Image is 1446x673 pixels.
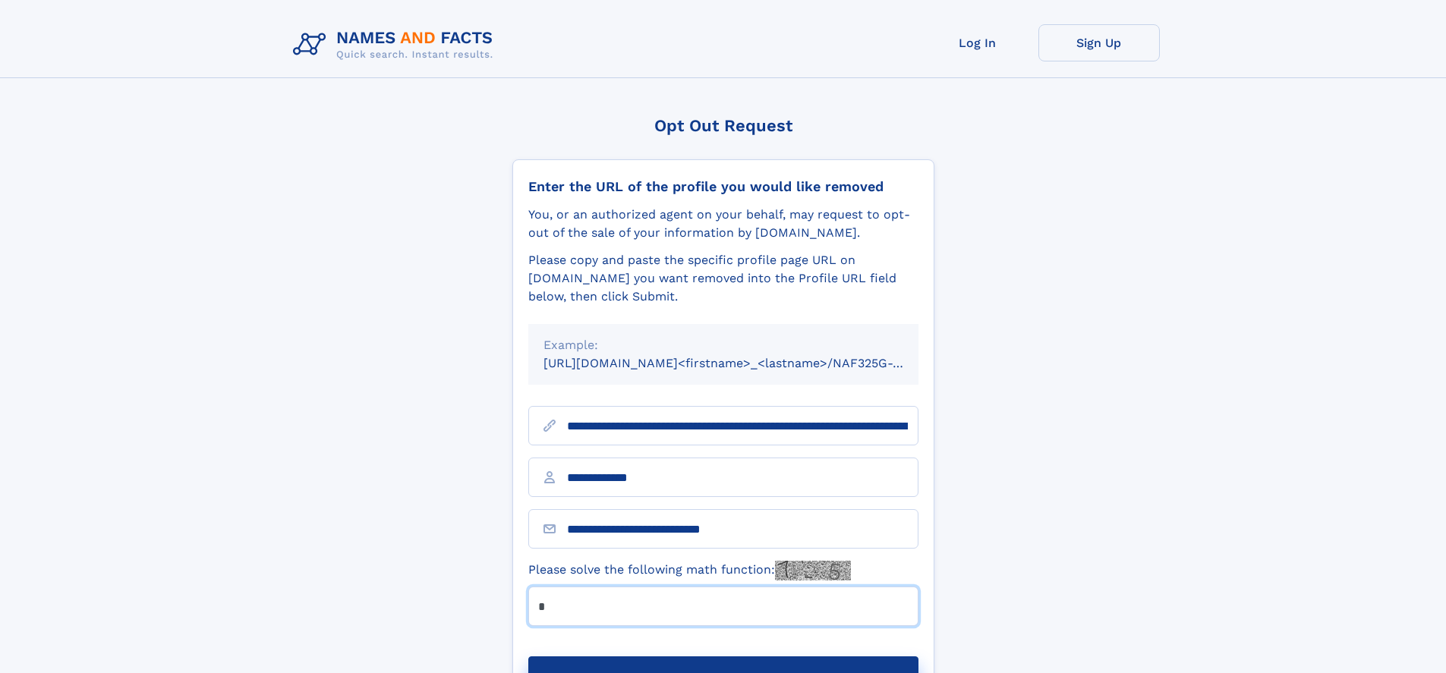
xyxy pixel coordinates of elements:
[543,336,903,354] div: Example:
[512,116,934,135] div: Opt Out Request
[543,356,947,370] small: [URL][DOMAIN_NAME]<firstname>_<lastname>/NAF325G-xxxxxxxx
[917,24,1038,61] a: Log In
[528,206,918,242] div: You, or an authorized agent on your behalf, may request to opt-out of the sale of your informatio...
[1038,24,1160,61] a: Sign Up
[528,251,918,306] div: Please copy and paste the specific profile page URL on [DOMAIN_NAME] you want removed into the Pr...
[287,24,506,65] img: Logo Names and Facts
[528,561,851,580] label: Please solve the following math function:
[528,178,918,195] div: Enter the URL of the profile you would like removed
